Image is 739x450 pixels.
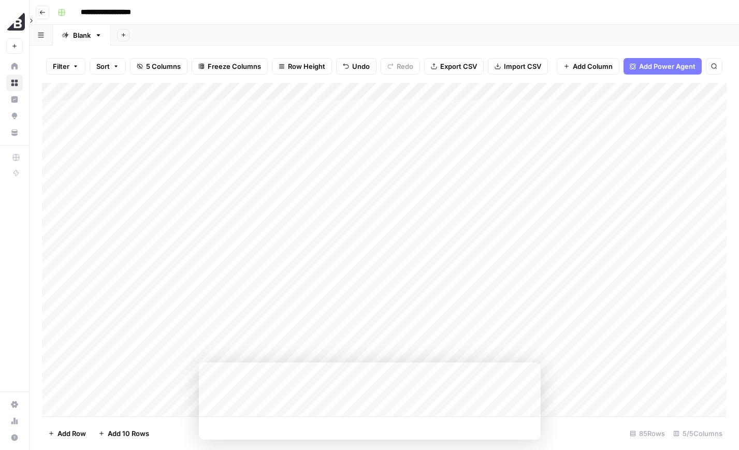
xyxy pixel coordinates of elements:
[92,425,155,442] button: Add 10 Rows
[42,425,92,442] button: Add Row
[397,61,413,71] span: Redo
[6,396,23,413] a: Settings
[130,58,187,75] button: 5 Columns
[53,25,111,46] a: Blank
[6,413,23,429] a: Usage
[6,91,23,108] a: Insights
[624,58,702,75] button: Add Power Agent
[639,61,695,71] span: Add Power Agent
[108,428,149,439] span: Add 10 Rows
[208,61,261,71] span: Freeze Columns
[336,58,376,75] button: Undo
[6,58,23,75] a: Home
[424,58,484,75] button: Export CSV
[53,61,69,71] span: Filter
[440,61,477,71] span: Export CSV
[573,61,613,71] span: Add Column
[96,61,110,71] span: Sort
[6,12,25,31] img: BigCommerce Logo
[504,61,541,71] span: Import CSV
[90,58,126,75] button: Sort
[272,58,332,75] button: Row Height
[352,61,370,71] span: Undo
[669,425,727,442] div: 5/5 Columns
[57,428,86,439] span: Add Row
[146,61,181,71] span: 5 Columns
[488,58,548,75] button: Import CSV
[6,108,23,124] a: Opportunities
[626,425,669,442] div: 85 Rows
[6,429,23,446] button: Help + Support
[46,58,85,75] button: Filter
[381,58,420,75] button: Redo
[6,124,23,141] a: Your Data
[6,8,23,34] button: Workspace: BigCommerce
[288,61,325,71] span: Row Height
[557,58,619,75] button: Add Column
[73,30,91,40] div: Blank
[199,362,541,440] iframe: Survey from AirOps
[192,58,268,75] button: Freeze Columns
[6,75,23,91] a: Browse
